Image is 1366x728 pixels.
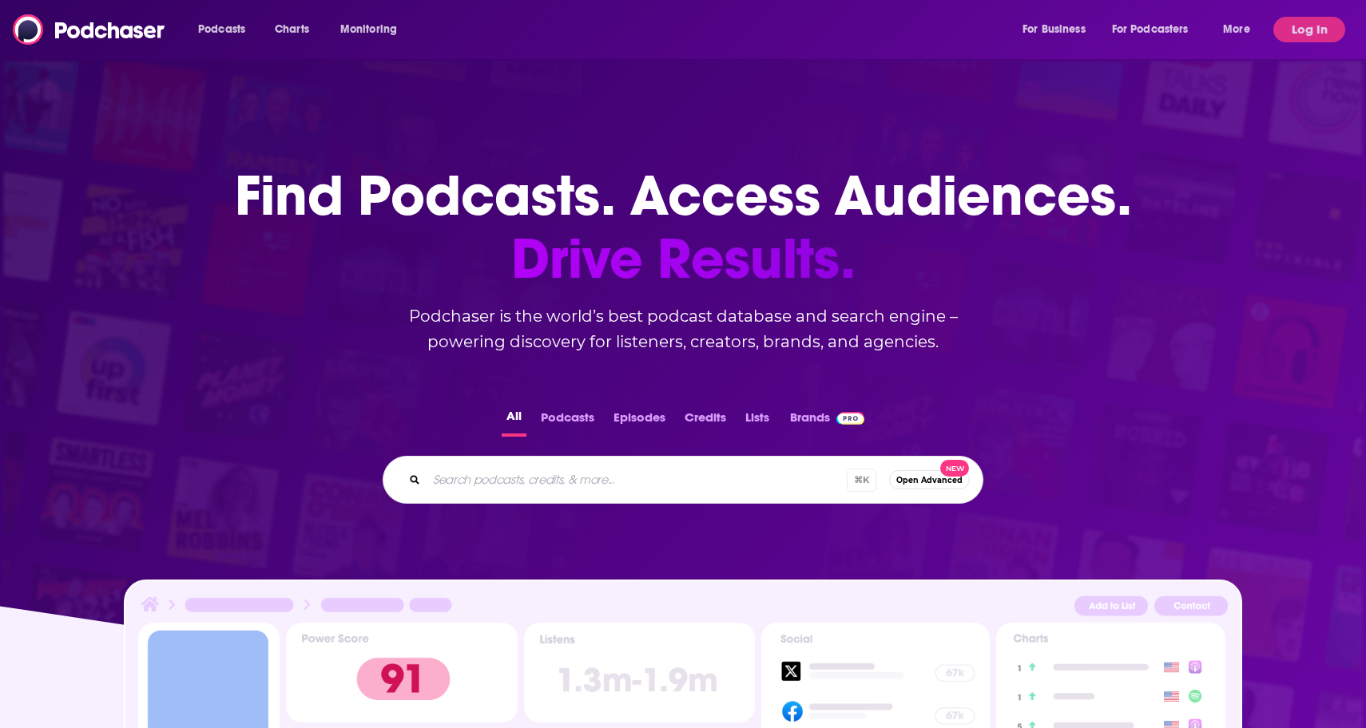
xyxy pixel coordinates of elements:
button: open menu [187,17,266,42]
div: Search podcasts, credits, & more... [383,456,983,504]
img: Podcast Insights Listens [524,623,755,722]
span: Open Advanced [896,476,963,485]
a: BrandsPodchaser Pro [790,406,864,437]
button: Open AdvancedNew [889,470,970,489]
span: Charts [275,18,309,41]
button: open menu [1011,17,1106,42]
span: New [940,460,969,477]
span: For Business [1023,18,1086,41]
button: open menu [1212,17,1270,42]
h1: Find Podcasts. Access Audiences. [235,164,1132,291]
input: Search podcasts, credits, & more... [427,467,847,493]
button: open menu [329,17,418,42]
span: Monitoring [340,18,397,41]
button: Podcasts [536,406,599,437]
img: Podchaser - Follow, Share and Rate Podcasts [13,14,166,45]
img: Podcast Insights Power score [286,623,517,722]
a: Charts [264,17,319,42]
span: ⌘ K [847,469,876,492]
img: Podchaser Pro [836,412,864,425]
button: Log In [1273,17,1345,42]
button: Episodes [609,406,670,437]
span: More [1223,18,1250,41]
span: For Podcasters [1112,18,1189,41]
button: Lists [741,406,774,437]
span: Drive Results. [235,227,1132,291]
button: open menu [1102,17,1212,42]
button: Credits [680,406,731,437]
img: Podcast Insights Header [138,594,1228,622]
span: Podcasts [198,18,245,41]
button: All [502,406,526,437]
h2: Podchaser is the world’s best podcast database and search engine – powering discovery for listene... [363,303,1003,354]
